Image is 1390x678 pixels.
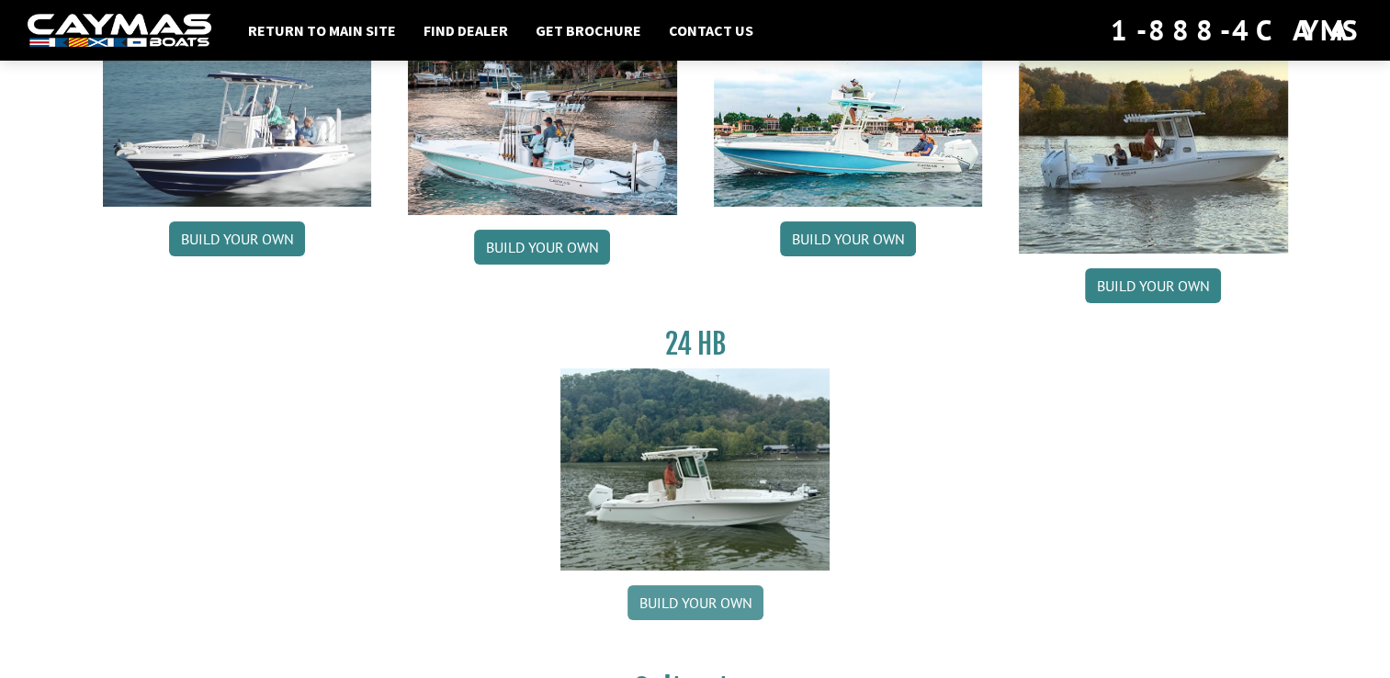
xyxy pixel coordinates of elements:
[660,18,763,42] a: Contact Us
[560,327,830,361] h3: 24 HB
[1111,10,1362,51] div: 1-888-4CAYMAS
[560,368,830,570] img: 24_HB_thumbnail.jpg
[1085,268,1221,303] a: Build your own
[474,230,610,265] a: Build your own
[414,18,517,42] a: Find Dealer
[28,14,211,48] img: white-logo-c9c8dbefe5ff5ceceb0f0178aa75bf4bb51f6bca0971e226c86eb53dfe498488.png
[408,52,677,215] img: 28_hb_thumbnail_for_caymas_connect.jpg
[714,52,983,207] img: 28-hb-twin.jpg
[780,221,916,256] a: Build your own
[103,52,372,207] img: 26_new_photo_resized.jpg
[169,221,305,256] a: Build your own
[526,18,650,42] a: Get Brochure
[627,585,763,620] a: Build your own
[1019,52,1288,254] img: 291_Thumbnail.jpg
[239,18,405,42] a: Return to main site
